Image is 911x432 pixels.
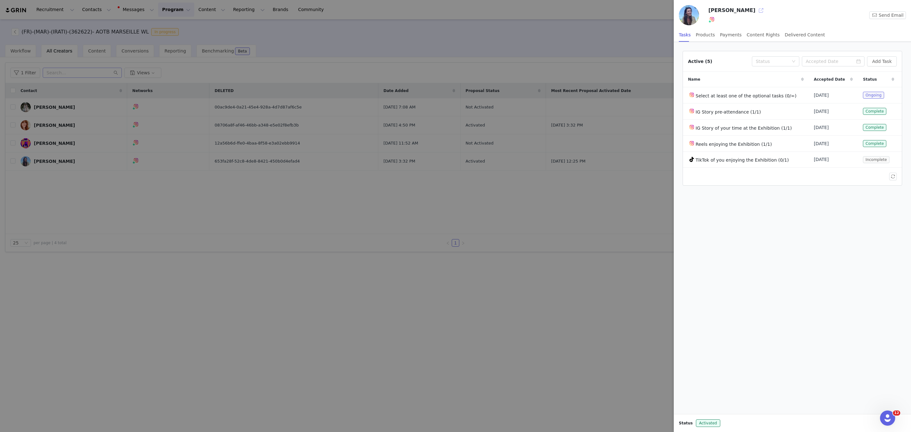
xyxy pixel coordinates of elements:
[863,140,886,147] span: Complete
[867,56,897,66] button: Add Task
[710,17,715,22] img: instagram.svg
[689,108,694,114] img: instagram.svg
[814,108,829,115] span: [DATE]
[683,51,902,186] article: Active
[814,140,829,147] span: [DATE]
[856,59,861,64] i: icon: calendar
[689,92,694,97] img: instagram.svg
[696,419,720,427] span: Activated
[863,77,877,82] span: Status
[756,58,789,65] div: Status
[696,109,761,114] span: IG Story pre-attendance (1/1)
[814,77,845,82] span: Accepted Date
[814,124,829,131] span: [DATE]
[863,124,886,131] span: Complete
[792,59,796,64] i: icon: down
[880,410,895,426] iframe: Intercom live chat
[708,7,755,14] h3: [PERSON_NAME]
[863,92,884,99] span: Ongoing
[893,410,900,416] span: 12
[688,58,712,65] div: Active (5)
[679,28,691,42] div: Tasks
[814,156,829,163] span: [DATE]
[863,108,886,115] span: Complete
[696,93,796,98] span: Select at least one of the optional tasks (0/∞)
[802,56,865,66] input: Accepted Date
[814,92,829,99] span: [DATE]
[696,126,792,131] span: IG Story of your time at the Exhibition (1/1)
[696,157,789,163] span: TikTok of you enjoying the Exhibition (0/1)
[679,420,693,426] span: Status
[747,28,780,42] div: Content Rights
[785,28,825,42] div: Delivered Content
[679,5,699,25] img: 8e5c1cc4-a9df-4061-bb34-a0d93b8c2dd3.jpg
[696,142,772,147] span: Reels enjoying the Exhibition (1/1)
[696,28,715,42] div: Products
[689,141,694,146] img: instagram.svg
[869,11,906,19] button: Send Email
[720,28,742,42] div: Payments
[689,125,694,130] img: instagram.svg
[688,77,700,82] span: Name
[863,156,889,163] span: Incomplete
